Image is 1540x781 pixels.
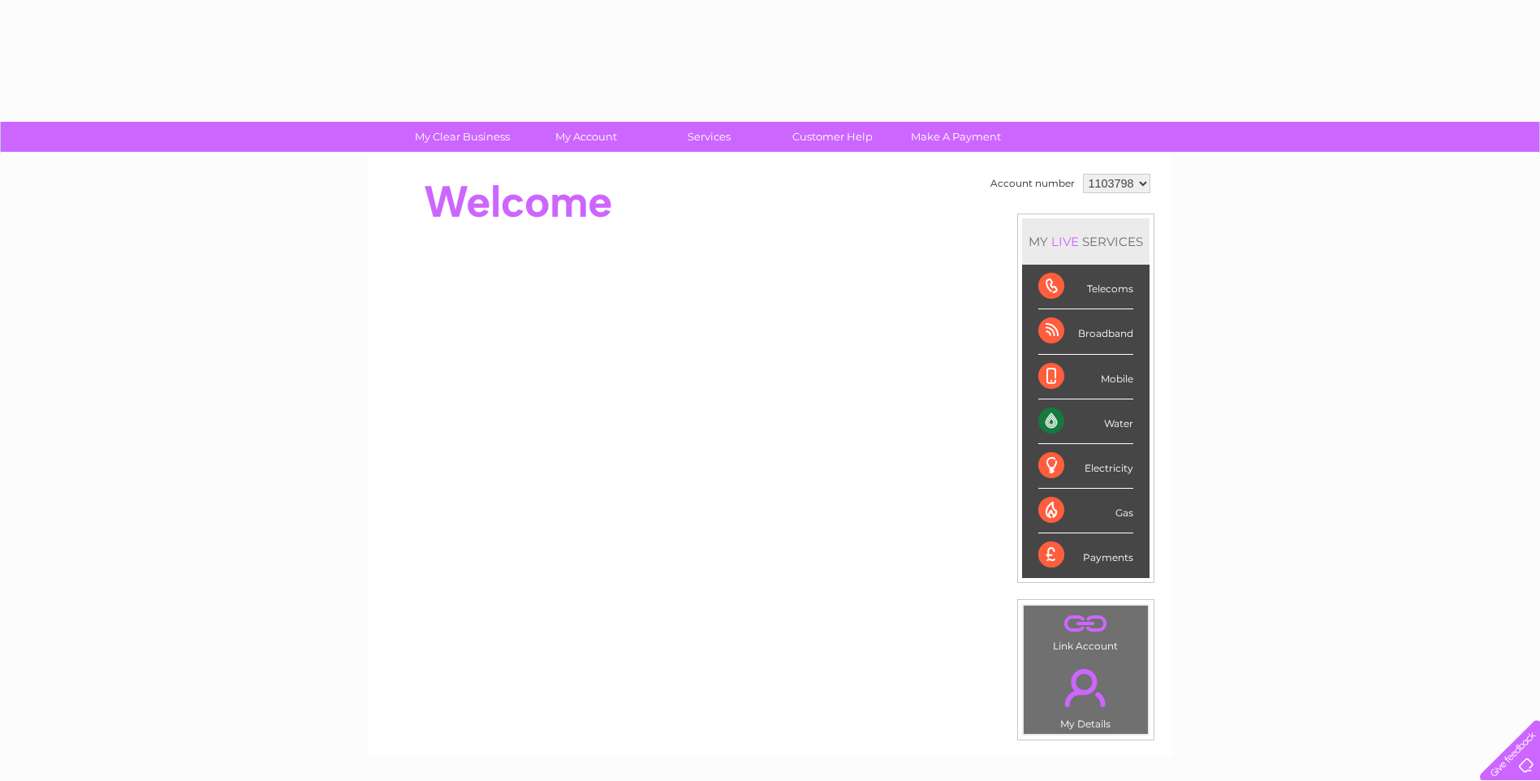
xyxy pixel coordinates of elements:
div: Electricity [1038,444,1133,489]
div: Water [1038,399,1133,444]
a: . [1028,659,1144,716]
a: My Clear Business [395,122,529,152]
div: LIVE [1048,234,1082,249]
div: Broadband [1038,309,1133,354]
div: Mobile [1038,355,1133,399]
a: Customer Help [766,122,899,152]
td: My Details [1023,655,1149,735]
div: Gas [1038,489,1133,533]
td: Link Account [1023,605,1149,656]
td: Account number [986,170,1079,197]
a: Services [642,122,776,152]
div: Payments [1038,533,1133,577]
div: Telecoms [1038,265,1133,309]
a: My Account [519,122,653,152]
a: . [1028,610,1144,638]
div: MY SERVICES [1022,218,1150,265]
a: Make A Payment [889,122,1023,152]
